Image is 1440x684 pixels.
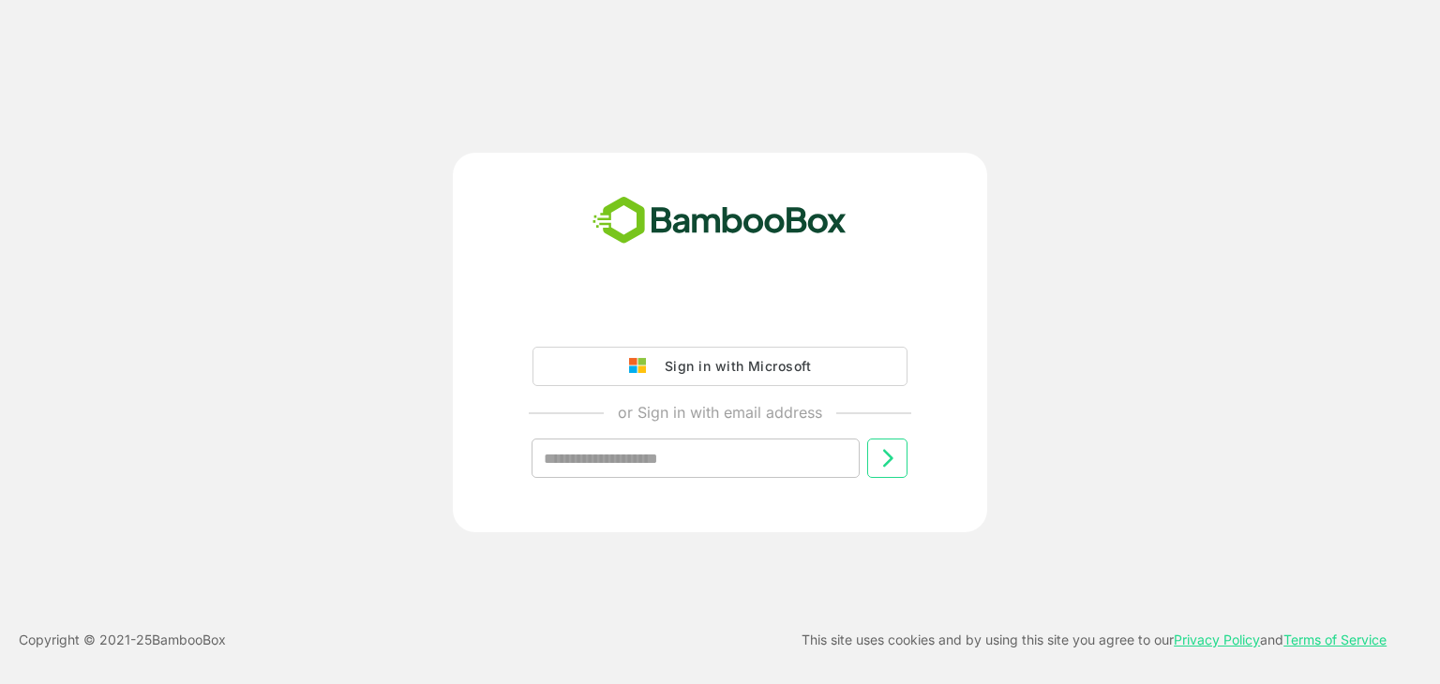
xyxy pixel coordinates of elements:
[1174,632,1260,647] a: Privacy Policy
[618,401,822,424] p: or Sign in with email address
[523,294,917,335] iframe: Sign in with Google Button
[19,629,226,651] p: Copyright © 2021- 25 BambooBox
[582,190,857,252] img: bamboobox
[802,629,1387,651] p: This site uses cookies and by using this site you agree to our and
[629,358,655,375] img: google
[655,354,811,379] div: Sign in with Microsoft
[1283,632,1387,647] a: Terms of Service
